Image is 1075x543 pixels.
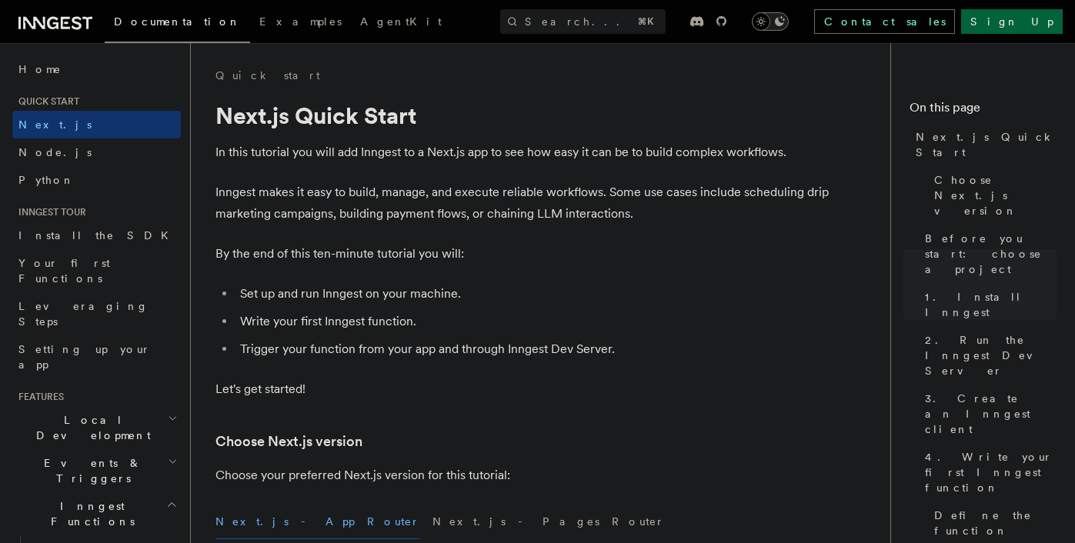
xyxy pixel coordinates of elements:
a: Leveraging Steps [12,292,181,335]
span: Your first Functions [18,257,110,285]
span: AgentKit [360,15,442,28]
a: Choose Next.js version [215,431,362,452]
span: Events & Triggers [12,455,168,486]
span: Local Development [12,412,168,443]
a: Your first Functions [12,249,181,292]
span: 1. Install Inngest [925,289,1057,320]
button: Search...⌘K [500,9,666,34]
kbd: ⌘K [635,14,656,29]
p: In this tutorial you will add Inngest to a Next.js app to see how easy it can be to build complex... [215,142,831,163]
li: Set up and run Inngest on your machine. [235,283,831,305]
a: Next.js Quick Start [910,123,1057,166]
span: Home [18,62,62,77]
span: Inngest Functions [12,498,166,529]
span: Quick start [12,95,79,108]
a: AgentKit [351,5,451,42]
span: 2. Run the Inngest Dev Server [925,332,1057,378]
button: Events & Triggers [12,449,181,492]
a: 3. Create an Inngest client [919,385,1057,443]
a: Node.js [12,138,181,166]
a: 2. Run the Inngest Dev Server [919,326,1057,385]
a: Before you start: choose a project [919,225,1057,283]
span: Examples [259,15,342,28]
li: Write your first Inngest function. [235,311,831,332]
a: Home [12,55,181,83]
a: Quick start [215,68,320,83]
span: 3. Create an Inngest client [925,391,1057,437]
p: Inngest makes it easy to build, manage, and execute reliable workflows. Some use cases include sc... [215,182,831,225]
span: Next.js [18,118,92,131]
a: Setting up your app [12,335,181,378]
button: Toggle dark mode [752,12,789,31]
span: Features [12,391,64,403]
a: Documentation [105,5,250,43]
a: Install the SDK [12,222,181,249]
span: Next.js Quick Start [916,129,1057,160]
p: Choose your preferred Next.js version for this tutorial: [215,465,831,486]
p: Let's get started! [215,378,831,400]
button: Inngest Functions [12,492,181,535]
span: Before you start: choose a project [925,231,1057,277]
li: Trigger your function from your app and through Inngest Dev Server. [235,338,831,360]
a: 1. Install Inngest [919,283,1057,326]
span: Install the SDK [18,229,178,242]
p: By the end of this ten-minute tutorial you will: [215,243,831,265]
a: Contact sales [814,9,955,34]
span: Node.js [18,146,92,158]
span: Leveraging Steps [18,300,149,328]
button: Next.js - Pages Router [432,505,665,539]
a: Sign Up [961,9,1063,34]
a: Choose Next.js version [928,166,1057,225]
button: Local Development [12,406,181,449]
span: Documentation [114,15,241,28]
a: Examples [250,5,351,42]
span: Python [18,174,75,186]
button: Next.js - App Router [215,505,420,539]
a: Python [12,166,181,194]
span: Inngest tour [12,206,86,218]
a: Next.js [12,111,181,138]
span: 4. Write your first Inngest function [925,449,1057,495]
h4: On this page [910,98,1057,123]
a: 4. Write your first Inngest function [919,443,1057,501]
span: Define the function [934,508,1057,538]
span: Setting up your app [18,343,151,371]
h1: Next.js Quick Start [215,102,831,129]
span: Choose Next.js version [934,172,1057,218]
